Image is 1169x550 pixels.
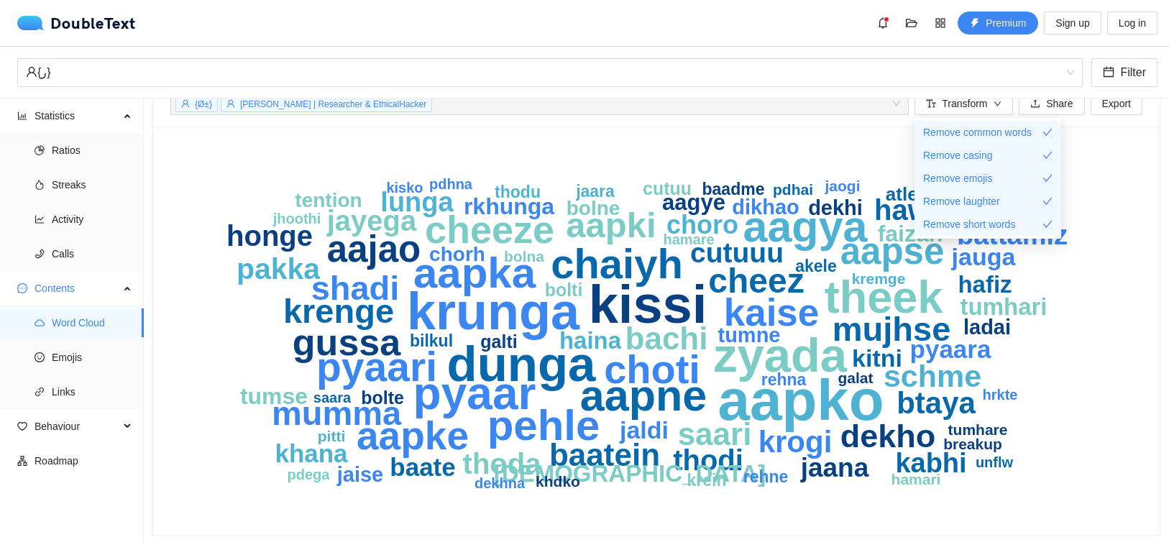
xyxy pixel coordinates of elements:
[604,347,700,392] text: choti
[895,448,966,478] text: kabhi
[838,370,873,386] text: galat
[886,183,945,205] text: atleast
[884,359,981,393] text: schme
[52,205,132,234] span: Activity
[52,308,132,337] span: Word Cloud
[743,467,789,486] text: rehne
[429,176,473,192] text: pdhna
[871,12,894,35] button: bell
[718,324,781,347] text: tumne
[833,310,951,348] text: mujhse
[272,394,402,432] text: mumma
[970,18,980,29] span: thunderbolt
[901,17,922,29] span: folder-open
[17,16,136,30] a: logoDoubleText
[758,425,833,459] text: krogi
[625,321,708,356] text: bachi
[35,145,45,155] span: pie-chart
[288,467,331,482] text: pdega
[986,15,1026,31] span: Premium
[311,269,400,307] text: shadi
[926,98,936,110] span: font-size
[930,17,951,29] span: appstore
[26,59,1074,86] span: ‎{ر}‎
[487,401,600,449] text: pehle
[35,412,119,441] span: Behaviour
[52,377,132,406] span: Links
[957,220,1068,250] text: battamiz
[824,178,860,194] text: jaogi
[619,416,669,444] text: jaldi
[52,170,132,199] span: Streaks
[718,368,884,432] text: aapko
[293,321,401,363] text: gussa
[795,257,837,275] text: akele
[17,16,50,30] img: logo
[567,197,620,219] text: bolne
[673,444,743,476] text: thodi
[852,270,906,287] text: kremge
[35,352,45,362] span: smile
[1019,92,1084,115] button: uploadShare
[1042,127,1053,137] span: check
[390,453,455,481] text: baate
[1102,96,1131,111] span: Export
[874,194,976,226] text: hawww
[240,99,426,109] span: [PERSON_NAME] | Researcher & EthicalHacker
[226,99,235,108] span: user
[800,453,869,482] text: jaana
[17,283,27,293] span: message
[687,471,727,490] text: krein
[852,344,902,372] text: kitni
[702,180,765,198] text: baadme
[336,463,384,486] text: jaise
[743,202,868,251] text: aagya
[463,448,542,480] text: thoda
[958,12,1038,35] button: thunderboltPremium
[357,413,469,458] text: aapke
[983,387,1018,403] text: hrkte
[960,293,1047,320] text: tumhari
[549,437,660,472] text: baatein
[494,460,766,487] text: [DEMOGRAPHIC_DATA]
[26,59,1061,86] div: ‎{ر}‎
[708,262,804,300] text: cheez
[580,371,707,420] text: aapne
[942,96,987,111] span: Transform
[976,454,1014,470] text: unflw
[808,196,863,219] text: dekhi
[52,239,132,268] span: Calls
[1055,15,1089,31] span: Sign up
[761,370,807,389] text: rehna
[226,220,313,252] text: honge
[447,336,597,392] text: dunga
[891,471,941,487] text: hamari
[878,221,943,247] text: faizan
[429,243,485,265] text: chorh
[943,436,1002,452] text: breakup
[923,124,1032,140] span: Remove common words
[897,386,976,420] text: btaya
[475,475,526,491] text: dekhna
[551,240,683,287] text: chaiyh
[1042,173,1053,183] span: check
[872,17,894,29] span: bell
[237,252,321,285] text: pakka
[1042,219,1053,229] span: check
[923,216,1015,232] span: Remove short words
[1046,96,1073,111] span: Share
[17,421,27,431] span: heart
[900,12,923,35] button: folder-open
[678,416,752,452] text: saari
[666,210,738,239] text: choro
[732,196,799,219] text: dikhao
[536,473,580,490] text: khdko
[35,446,132,475] span: Roadmap
[480,331,517,352] text: galti
[662,190,725,215] text: aagye
[495,183,541,201] text: thodu
[690,237,784,268] text: cutuuu
[566,206,656,244] text: aapki
[240,383,308,409] text: tumse
[589,275,707,334] text: kissi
